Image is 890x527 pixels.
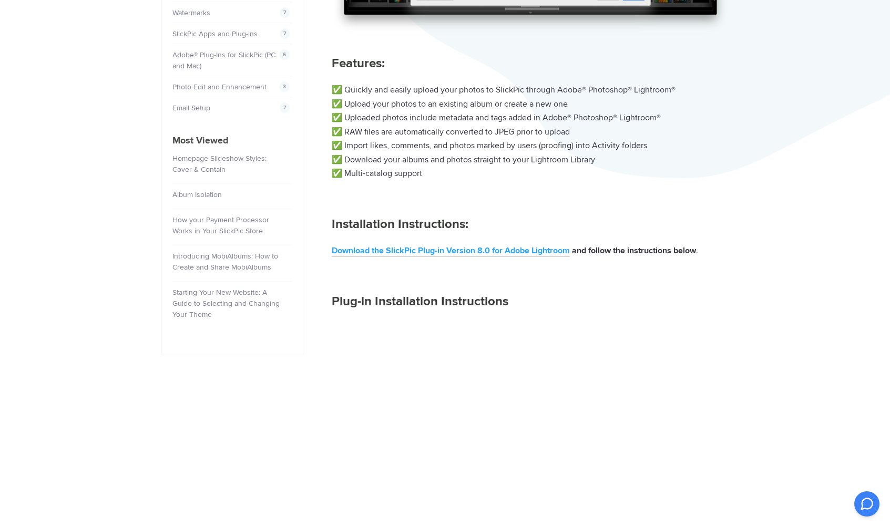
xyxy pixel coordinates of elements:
p: ✅ Quickly and easily upload your photos to SlickPic through Adobe® Photoshop® Lightroom® ✅ Upload... [332,83,729,181]
b: and follow the instructions below [572,245,696,256]
b: Features: [332,56,385,71]
a: Download the SlickPic Plug-in Version 8.0 for Adobe Lightroom [332,245,570,257]
strong: Plug-in Installation Instructions [332,294,508,309]
strong: Installation Instructions: [332,216,468,232]
a: Introducing MobiAlbums: How to Create and Share MobiAlbums [172,252,278,272]
a: How your Payment Processor Works in Your SlickPic Store [172,215,269,235]
a: Starting Your New Website: A Guide to Selecting and Changing Your Theme [172,288,280,319]
p: . [332,244,729,258]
